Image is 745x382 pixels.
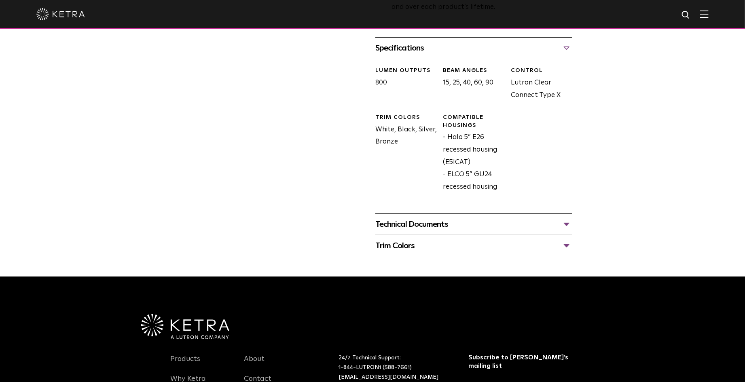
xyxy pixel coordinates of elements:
[244,355,265,373] a: About
[375,42,572,55] div: Specifications
[36,8,85,20] img: ketra-logo-2019-white
[339,365,412,370] a: 1-844-LUTRON1 (588-7661)
[700,10,709,18] img: Hamburger%20Nav.svg
[339,374,439,380] a: [EMAIL_ADDRESS][DOMAIN_NAME]
[375,114,437,122] div: Trim Colors
[375,67,437,75] div: LUMEN OUTPUTS
[443,114,505,129] div: Compatible Housings
[437,114,505,193] div: - Halo 5” E26 recessed housing (E5ICAT) - ELCO 5” GU24 recessed housing
[369,67,437,101] div: 800
[369,114,437,193] div: White, Black, Silver, Bronze
[511,67,572,75] div: CONTROL
[505,67,572,101] div: Lutron Clear Connect Type X
[339,353,449,382] p: 24/7 Technical Support:
[437,67,505,101] div: 15, 25, 40, 60, 90
[141,314,229,339] img: Ketra-aLutronCo_White_RGB
[170,355,200,373] a: Products
[443,67,505,75] div: Beam Angles
[681,10,691,20] img: search icon
[375,239,572,252] div: Trim Colors
[469,353,573,370] h3: Subscribe to [PERSON_NAME]’s mailing list
[375,218,572,231] div: Technical Documents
